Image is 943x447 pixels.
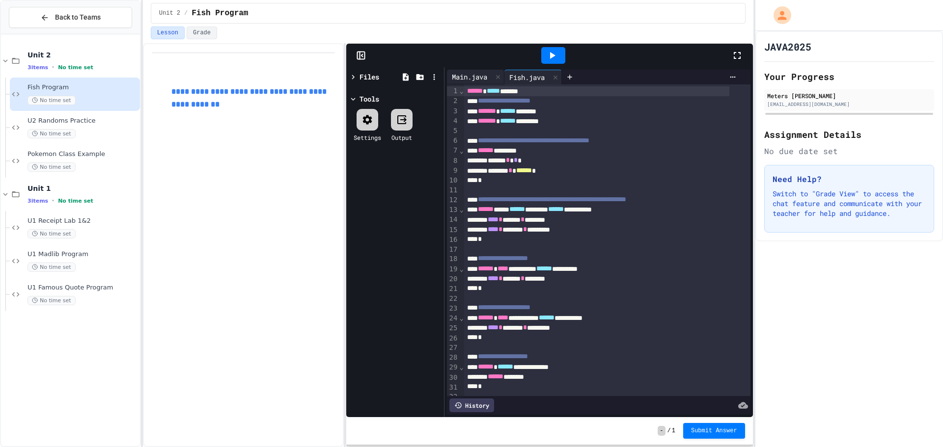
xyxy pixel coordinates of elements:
[459,147,464,155] span: Fold line
[447,363,459,372] div: 29
[9,7,132,28] button: Back to Teams
[28,129,76,138] span: No time set
[658,426,665,436] span: -
[459,206,464,213] span: Fold line
[447,86,459,96] div: 1
[360,94,379,104] div: Tools
[447,195,459,205] div: 12
[767,91,931,100] div: Meters [PERSON_NAME]
[58,64,93,71] span: No time set
[192,7,248,19] span: Fish Program
[459,265,464,273] span: Fold line
[449,398,494,412] div: History
[354,133,381,142] div: Settings
[159,9,180,17] span: Unit 2
[28,198,48,204] span: 3 items
[28,117,138,125] span: U2 Randoms Practice
[773,173,926,185] h3: Need Help?
[764,128,934,141] h2: Assignment Details
[764,40,811,53] h1: JAVA2025
[184,9,188,17] span: /
[447,205,459,215] div: 13
[28,229,76,238] span: No time set
[447,383,459,393] div: 31
[28,150,138,158] span: Pokemon Class Example
[763,4,794,26] div: My Account
[447,314,459,323] div: 24
[447,254,459,264] div: 18
[151,26,185,39] button: Lesson
[667,427,671,435] span: /
[447,304,459,314] div: 23
[28,217,138,225] span: U1 Receipt Lab 1&2
[767,101,931,108] div: [EMAIL_ADDRESS][DOMAIN_NAME]
[187,26,217,39] button: Grade
[459,363,464,371] span: Fold line
[28,162,76,172] span: No time set
[447,334,459,343] div: 26
[28,284,138,292] span: U1 Famous Quote Program
[447,96,459,106] div: 2
[447,392,459,402] div: 32
[504,72,550,82] div: Fish.java
[447,323,459,333] div: 25
[672,427,675,435] span: 1
[447,146,459,156] div: 7
[691,427,737,435] span: Submit Answer
[391,133,412,142] div: Output
[447,225,459,235] div: 15
[447,215,459,225] div: 14
[447,294,459,304] div: 22
[28,64,48,71] span: 3 items
[459,87,464,95] span: Fold line
[773,189,926,218] p: Switch to "Grade View" to access the chat feature and communicate with your teacher for help and ...
[764,145,934,157] div: No due date set
[28,83,138,92] span: Fish Program
[52,197,54,205] span: •
[28,263,76,272] span: No time set
[447,176,459,185] div: 10
[447,245,459,255] div: 17
[360,72,379,82] div: Files
[447,274,459,284] div: 20
[447,235,459,245] div: 16
[55,12,101,23] span: Back to Teams
[28,96,76,105] span: No time set
[447,264,459,274] div: 19
[447,353,459,363] div: 28
[447,72,492,82] div: Main.java
[447,185,459,195] div: 11
[447,166,459,176] div: 9
[28,250,138,259] span: U1 Madlib Program
[683,423,745,439] button: Submit Answer
[447,70,504,84] div: Main.java
[447,373,459,383] div: 30
[447,343,459,353] div: 27
[58,198,93,204] span: No time set
[447,284,459,294] div: 21
[447,116,459,126] div: 4
[28,296,76,305] span: No time set
[52,63,54,71] span: •
[447,136,459,146] div: 6
[459,314,464,322] span: Fold line
[764,70,934,83] h2: Your Progress
[504,70,562,84] div: Fish.java
[28,184,138,193] span: Unit 1
[447,156,459,166] div: 8
[447,126,459,136] div: 5
[447,106,459,116] div: 3
[28,51,138,59] span: Unit 2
